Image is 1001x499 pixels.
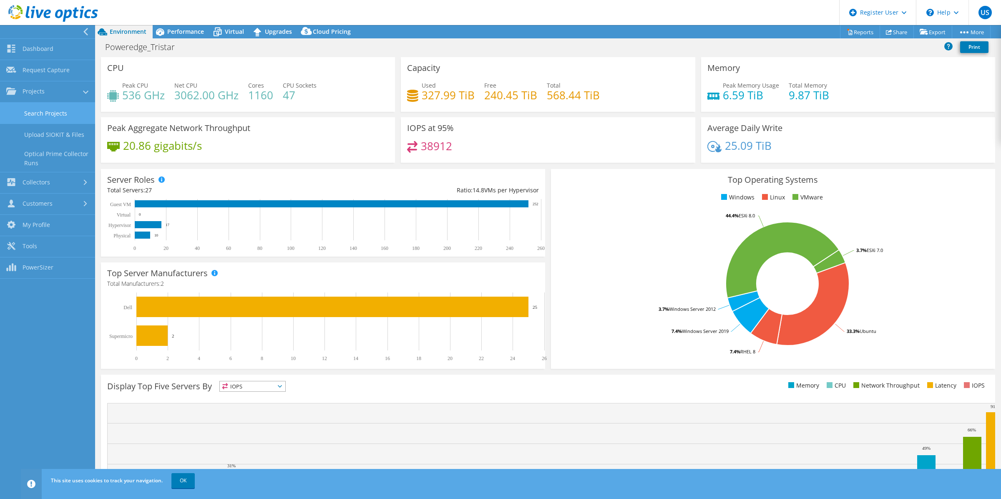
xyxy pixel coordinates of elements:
text: 18 [416,355,421,361]
tspan: Windows Server 2019 [682,328,729,334]
span: Peak Memory Usage [723,81,779,89]
text: 2 [172,333,174,338]
text: 180 [412,245,420,251]
span: Used [422,81,436,89]
h4: 3062.00 GHz [174,91,239,100]
text: 0 [133,245,136,251]
text: 240 [506,245,513,251]
h4: 38912 [421,141,452,151]
tspan: 44.4% [726,212,739,219]
text: 6 [229,355,232,361]
text: Dell [123,305,132,310]
text: 12 [322,355,327,361]
span: Peak CPU [122,81,148,89]
h3: Top Operating Systems [557,175,989,184]
span: Upgrades [265,28,292,35]
text: Physical [113,233,131,239]
text: 49% [922,446,931,451]
text: 17 [166,223,170,227]
span: IOPS [220,381,285,391]
text: Supermicro [109,333,133,339]
span: Environment [110,28,146,35]
text: 80 [257,245,262,251]
span: Performance [167,28,204,35]
h4: 327.99 TiB [422,91,475,100]
tspan: 33.3% [847,328,860,334]
h3: Average Daily Write [707,123,782,133]
h3: IOPS at 95% [407,123,454,133]
span: US [978,6,992,19]
text: 40 [195,245,200,251]
text: 0 [135,355,138,361]
h3: CPU [107,63,124,73]
li: IOPS [962,381,985,390]
span: Total Memory [789,81,827,89]
span: CPU Sockets [283,81,317,89]
a: Print [960,41,988,53]
text: 8 [261,355,263,361]
text: 16 [385,355,390,361]
text: 25 [533,305,538,310]
text: 91% [991,404,999,409]
tspan: 3.7% [856,247,867,253]
span: This site uses cookies to track your navigation. [51,477,163,484]
text: Hypervisor [108,222,131,228]
text: Virtual [117,212,131,218]
text: 10 [154,233,158,237]
text: 26 [542,355,547,361]
text: 10 [291,355,296,361]
span: Virtual [225,28,244,35]
h4: 568.44 TiB [547,91,600,100]
h3: Peak Aggregate Network Throughput [107,123,250,133]
text: 0 [139,212,141,217]
h1: Poweredge_Tristar [101,43,188,52]
text: 60 [226,245,231,251]
span: Total [547,81,561,89]
text: 22 [479,355,484,361]
h4: 25.09 TiB [725,141,772,150]
li: Linux [760,193,785,202]
text: 120 [318,245,326,251]
a: Share [880,25,914,38]
text: 2 [166,355,169,361]
text: 20 [163,245,169,251]
a: OK [171,473,195,488]
h4: 9.87 TiB [789,91,829,100]
text: 260 [537,245,545,251]
text: 160 [381,245,388,251]
span: Cloud Pricing [313,28,351,35]
h3: Top Server Manufacturers [107,269,208,278]
text: 24 [510,355,515,361]
li: Latency [925,381,956,390]
li: Memory [786,381,819,390]
tspan: RHEL 8 [740,348,755,355]
a: Export [913,25,952,38]
h4: 1160 [248,91,273,100]
div: Total Servers: [107,186,323,195]
text: Guest VM [110,202,131,207]
h4: 6.59 TiB [723,91,779,100]
li: Windows [719,193,755,202]
h4: Total Manufacturers: [107,279,539,288]
span: 27 [145,186,152,194]
text: 100 [287,245,294,251]
h4: 20.86 gigabits/s [123,141,202,150]
h3: Capacity [407,63,440,73]
tspan: 7.4% [730,348,740,355]
text: 220 [475,245,482,251]
span: 14.8 [473,186,484,194]
h4: 47 [283,91,317,100]
span: Free [484,81,496,89]
tspan: ESXi 7.0 [867,247,883,253]
li: VMware [790,193,823,202]
tspan: ESXi 8.0 [739,212,755,219]
text: 140 [350,245,357,251]
text: 14 [353,355,358,361]
span: Net CPU [174,81,197,89]
h3: Memory [707,63,740,73]
text: 200 [443,245,451,251]
a: More [952,25,991,38]
text: 20 [448,355,453,361]
tspan: 7.4% [672,328,682,334]
li: CPU [825,381,846,390]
